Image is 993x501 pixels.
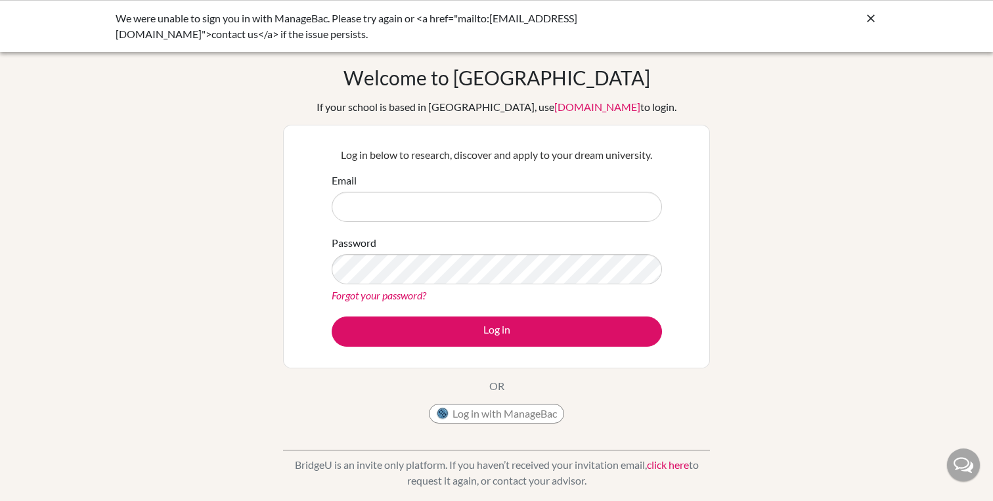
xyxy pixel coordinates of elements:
[332,316,662,347] button: Log in
[283,457,710,489] p: BridgeU is an invite only platform. If you haven’t received your invitation email, to request it ...
[332,147,662,163] p: Log in below to research, discover and apply to your dream university.
[116,11,680,42] div: We were unable to sign you in with ManageBac. Please try again or <a href="mailto:[EMAIL_ADDRESS]...
[332,289,426,301] a: Forgot your password?
[30,9,57,21] span: Help
[332,235,376,251] label: Password
[332,173,357,188] label: Email
[429,404,564,424] button: Log in with ManageBac
[317,99,676,115] div: If your school is based in [GEOGRAPHIC_DATA], use to login.
[554,100,640,113] a: [DOMAIN_NAME]
[647,458,689,471] a: click here
[343,66,650,89] h1: Welcome to [GEOGRAPHIC_DATA]
[489,378,504,394] p: OR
